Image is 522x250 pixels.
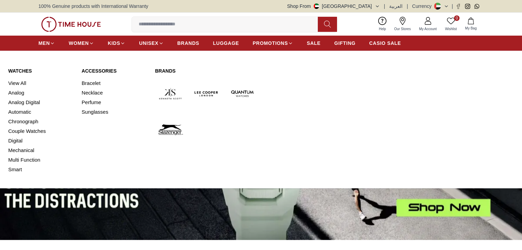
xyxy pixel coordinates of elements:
[263,78,293,109] img: Tornado
[384,3,385,10] span: |
[82,78,147,88] a: Bracelet
[376,26,389,32] span: Help
[177,40,199,47] span: BRANDS
[108,40,120,47] span: KIDS
[227,78,258,109] img: Quantum
[389,3,403,10] button: العربية
[369,37,401,49] a: CASIO SALE
[287,3,380,10] button: Shop From[GEOGRAPHIC_DATA]
[307,37,321,49] a: SALE
[8,107,73,117] a: Automatic
[8,155,73,165] a: Multi Function
[213,40,239,47] span: LUGGAGE
[8,146,73,155] a: Mechanical
[8,67,73,74] a: Watches
[177,37,199,49] a: BRANDS
[108,37,125,49] a: KIDS
[8,78,73,88] a: View All
[412,3,434,10] div: Currency
[334,37,356,49] a: GIFTING
[8,88,73,98] a: Analog
[82,88,147,98] a: Necklace
[8,98,73,107] a: Analog Digital
[253,40,288,47] span: PROMOTIONS
[441,15,461,33] a: 0Wishlist
[213,37,239,49] a: LUGGAGE
[465,4,470,9] a: Instagram
[8,136,73,146] a: Digital
[456,4,461,9] a: Facebook
[461,16,481,32] button: My Bag
[452,3,453,10] span: |
[69,37,94,49] a: WOMEN
[314,3,319,9] img: United Arab Emirates
[8,165,73,174] a: Smart
[474,4,479,9] a: Whatsapp
[155,114,186,145] img: Slazenger
[82,98,147,107] a: Perfume
[454,15,460,21] span: 0
[155,78,186,109] img: Kenneth Scott
[369,40,401,47] span: CASIO SALE
[82,67,147,74] a: Accessories
[253,37,293,49] a: PROMOTIONS
[82,107,147,117] a: Sunglasses
[38,40,50,47] span: MEN
[442,26,460,32] span: Wishlist
[38,3,148,10] span: 100% Genuine products with International Warranty
[392,26,414,32] span: Our Stores
[307,40,321,47] span: SALE
[416,26,440,32] span: My Account
[69,40,89,47] span: WOMEN
[191,78,222,109] img: Lee Cooper
[462,26,479,31] span: My Bag
[407,3,408,10] span: |
[41,17,101,32] img: ...
[139,37,163,49] a: UNISEX
[38,37,55,49] a: MEN
[155,67,294,74] a: Brands
[375,15,390,33] a: Help
[8,126,73,136] a: Couple Watches
[8,117,73,126] a: Chronograph
[334,40,356,47] span: GIFTING
[390,15,415,33] a: Our Stores
[139,40,158,47] span: UNISEX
